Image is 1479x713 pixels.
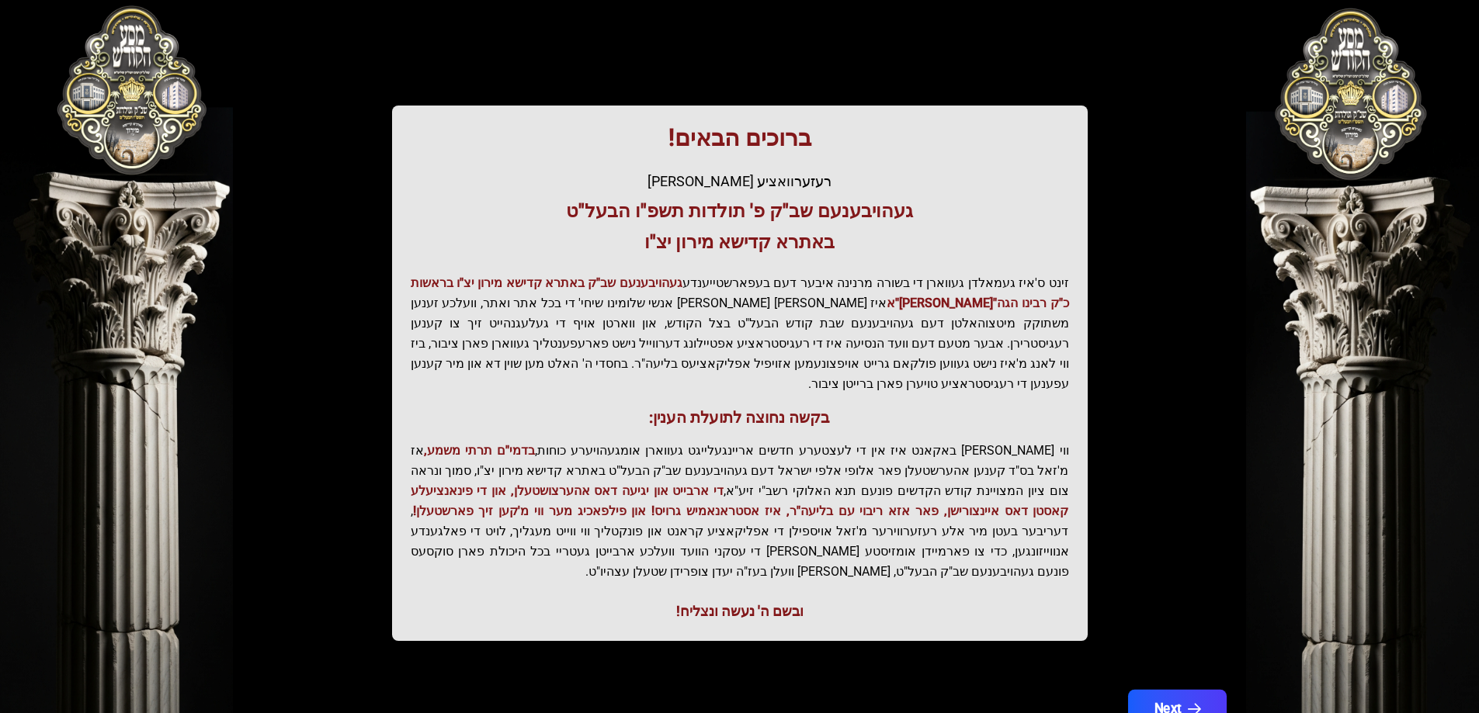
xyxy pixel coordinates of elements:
[411,601,1069,622] div: ובשם ה' נעשה ונצליח!
[411,273,1069,394] p: זינט ס'איז געמאלדן געווארן די בשורה מרנינה איבער דעם בעפארשטייענדע איז [PERSON_NAME] [PERSON_NAME...
[424,443,535,458] span: בדמי"ם תרתי משמע,
[411,124,1069,152] h1: ברוכים הבאים!
[411,171,1069,192] div: רעזערוואציע [PERSON_NAME]
[411,407,1069,428] h3: בקשה נחוצה לתועלת הענין:
[411,199,1069,223] h3: געהויבענעם שב"ק פ' תולדות תשפ"ו הבעל"ט
[411,483,1069,518] span: די ארבייט און יגיעה דאס אהערצושטעלן, און די פינאנציעלע קאסטן דאס איינצורישן, פאר אזא ריבוי עם בלי...
[411,441,1069,582] p: ווי [PERSON_NAME] באקאנט איז אין די לעצטערע חדשים אריינגעלייגט געווארן אומגעהויערע כוחות, אז מ'זא...
[411,275,1069,310] span: געהויבענעם שב"ק באתרא קדישא מירון יצ"ו בראשות כ"ק רבינו הגה"[PERSON_NAME]"א
[411,230,1069,254] h3: באתרא קדישא מירון יצ"ו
